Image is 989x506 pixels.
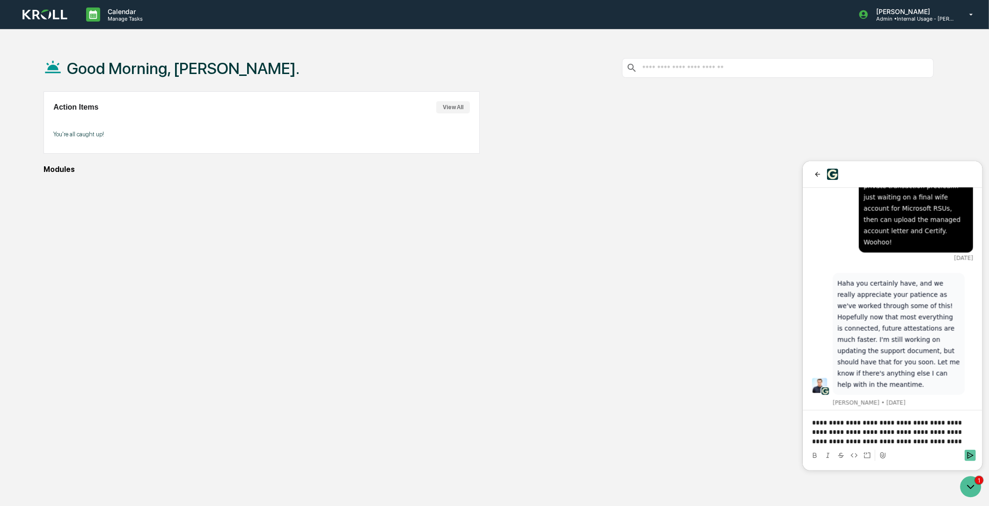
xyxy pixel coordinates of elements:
p: Calendar [100,7,147,15]
h1: Good Morning, [PERSON_NAME]. [67,59,300,78]
span: [DATE] [151,93,170,101]
iframe: Open customer support [959,475,984,500]
p: You're all caught up! [53,131,470,138]
p: Admin • Internal Usage - [PERSON_NAME] [869,15,956,22]
button: View All [436,101,470,113]
p: [PERSON_NAME] [869,7,956,15]
iframe: Customer support window [803,161,982,470]
h2: Action Items [53,103,98,112]
div: Modules [44,165,934,174]
p: Manage Tasks [100,15,147,22]
img: logo [22,9,67,20]
button: Send [162,289,173,300]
